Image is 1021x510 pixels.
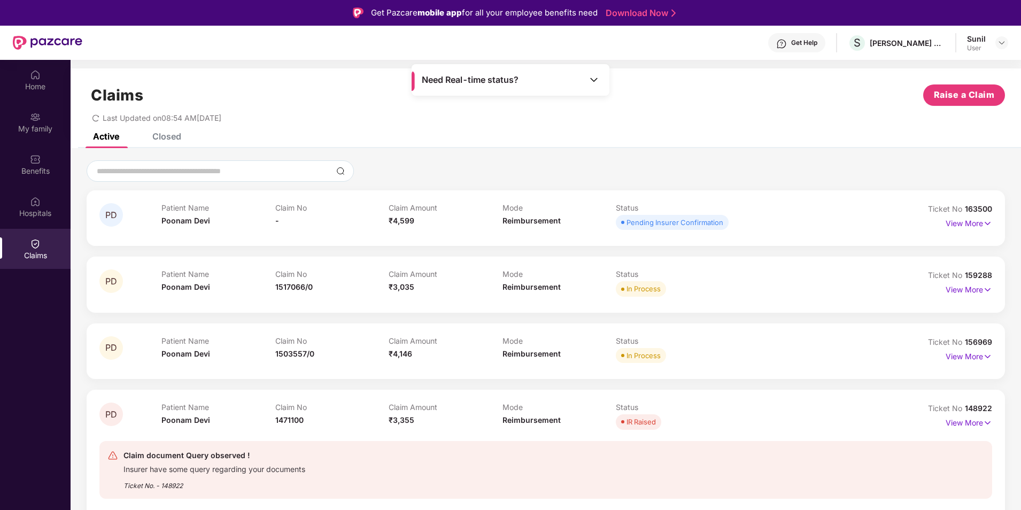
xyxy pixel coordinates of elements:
[502,203,616,212] p: Mode
[389,349,412,358] span: ₹4,146
[123,462,305,474] div: Insurer have some query regarding your documents
[30,154,41,165] img: svg+xml;base64,PHN2ZyBpZD0iQmVuZWZpdHMiIHhtbG5zPSJodHRwOi8vd3d3LnczLm9yZy8yMDAwL3N2ZyIgd2lkdGg9Ij...
[776,38,787,49] img: svg+xml;base64,PHN2ZyBpZD0iSGVscC0zMngzMiIgeG1sbnM9Imh0dHA6Ly93d3cudzMub3JnLzIwMDAvc3ZnIiB3aWR0aD...
[626,217,723,228] div: Pending Insurer Confirmation
[616,336,730,345] p: Status
[103,113,221,122] span: Last Updated on 08:54 AM[DATE]
[161,216,210,225] span: Poonam Devi
[353,7,363,18] img: Logo
[946,281,992,296] p: View More
[626,350,661,361] div: In Process
[502,269,616,279] p: Mode
[105,277,117,286] span: PD
[626,416,656,427] div: IR Raised
[389,415,414,424] span: ₹3,355
[965,404,992,413] span: 148922
[417,7,462,18] strong: mobile app
[275,216,279,225] span: -
[946,215,992,229] p: View More
[389,403,502,412] p: Claim Amount
[30,69,41,80] img: svg+xml;base64,PHN2ZyBpZD0iSG9tZSIgeG1sbnM9Imh0dHA6Ly93d3cudzMub3JnLzIwMDAvc3ZnIiB3aWR0aD0iMjAiIG...
[422,74,519,86] span: Need Real-time status?
[946,348,992,362] p: View More
[502,336,616,345] p: Mode
[502,216,561,225] span: Reimbursement
[161,415,210,424] span: Poonam Devi
[13,36,82,50] img: New Pazcare Logo
[983,351,992,362] img: svg+xml;base64,PHN2ZyB4bWxucz0iaHR0cDovL3d3dy53My5vcmcvMjAwMC9zdmciIHdpZHRoPSIxNyIgaGVpZ2h0PSIxNy...
[91,86,143,104] h1: Claims
[965,271,992,280] span: 159288
[275,269,389,279] p: Claim No
[105,410,117,419] span: PD
[30,196,41,207] img: svg+xml;base64,PHN2ZyBpZD0iSG9zcGl0YWxzIiB4bWxucz0iaHR0cDovL3d3dy53My5vcmcvMjAwMC9zdmciIHdpZHRoPS...
[791,38,817,47] div: Get Help
[626,283,661,294] div: In Process
[854,36,861,49] span: S
[983,218,992,229] img: svg+xml;base64,PHN2ZyB4bWxucz0iaHR0cDovL3d3dy53My5vcmcvMjAwMC9zdmciIHdpZHRoPSIxNyIgaGVpZ2h0PSIxNy...
[946,414,992,429] p: View More
[161,403,275,412] p: Patient Name
[502,282,561,291] span: Reimbursement
[161,282,210,291] span: Poonam Devi
[275,336,389,345] p: Claim No
[275,403,389,412] p: Claim No
[389,216,414,225] span: ₹4,599
[967,34,986,44] div: Sunil
[589,74,599,85] img: Toggle Icon
[502,403,616,412] p: Mode
[161,349,210,358] span: Poonam Devi
[965,204,992,213] span: 163500
[161,336,275,345] p: Patient Name
[616,269,730,279] p: Status
[30,112,41,122] img: svg+xml;base64,PHN2ZyB3aWR0aD0iMjAiIGhlaWdodD0iMjAiIHZpZXdCb3g9IjAgMCAyMCAyMCIgZmlsbD0ibm9uZSIgeG...
[152,131,181,142] div: Closed
[123,449,305,462] div: Claim document Query observed !
[928,271,965,280] span: Ticket No
[389,203,502,212] p: Claim Amount
[671,7,676,19] img: Stroke
[123,474,305,491] div: Ticket No. - 148922
[336,167,345,175] img: svg+xml;base64,PHN2ZyBpZD0iU2VhcmNoLTMyeDMyIiB4bWxucz0iaHR0cDovL3d3dy53My5vcmcvMjAwMC9zdmciIHdpZH...
[934,88,995,102] span: Raise a Claim
[870,38,945,48] div: [PERSON_NAME] CONSULTANTS P LTD
[105,211,117,220] span: PD
[616,203,730,212] p: Status
[965,337,992,346] span: 156969
[606,7,672,19] a: Download Now
[107,450,118,461] img: svg+xml;base64,PHN2ZyB4bWxucz0iaHR0cDovL3d3dy53My5vcmcvMjAwMC9zdmciIHdpZHRoPSIyNCIgaGVpZ2h0PSIyNC...
[928,204,965,213] span: Ticket No
[93,131,119,142] div: Active
[275,282,313,291] span: 1517066/0
[92,113,99,122] span: redo
[502,349,561,358] span: Reimbursement
[923,84,1005,106] button: Raise a Claim
[389,269,502,279] p: Claim Amount
[983,417,992,429] img: svg+xml;base64,PHN2ZyB4bWxucz0iaHR0cDovL3d3dy53My5vcmcvMjAwMC9zdmciIHdpZHRoPSIxNyIgaGVpZ2h0PSIxNy...
[275,349,314,358] span: 1503557/0
[389,336,502,345] p: Claim Amount
[105,343,117,352] span: PD
[983,284,992,296] img: svg+xml;base64,PHN2ZyB4bWxucz0iaHR0cDovL3d3dy53My5vcmcvMjAwMC9zdmciIHdpZHRoPSIxNyIgaGVpZ2h0PSIxNy...
[161,203,275,212] p: Patient Name
[997,38,1006,47] img: svg+xml;base64,PHN2ZyBpZD0iRHJvcGRvd24tMzJ4MzIiIHhtbG5zPSJodHRwOi8vd3d3LnczLm9yZy8yMDAwL3N2ZyIgd2...
[616,403,730,412] p: Status
[928,337,965,346] span: Ticket No
[389,282,414,291] span: ₹3,035
[967,44,986,52] div: User
[275,203,389,212] p: Claim No
[275,415,304,424] span: 1471100
[371,6,598,19] div: Get Pazcare for all your employee benefits need
[928,404,965,413] span: Ticket No
[502,415,561,424] span: Reimbursement
[30,238,41,249] img: svg+xml;base64,PHN2ZyBpZD0iQ2xhaW0iIHhtbG5zPSJodHRwOi8vd3d3LnczLm9yZy8yMDAwL3N2ZyIgd2lkdGg9IjIwIi...
[161,269,275,279] p: Patient Name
